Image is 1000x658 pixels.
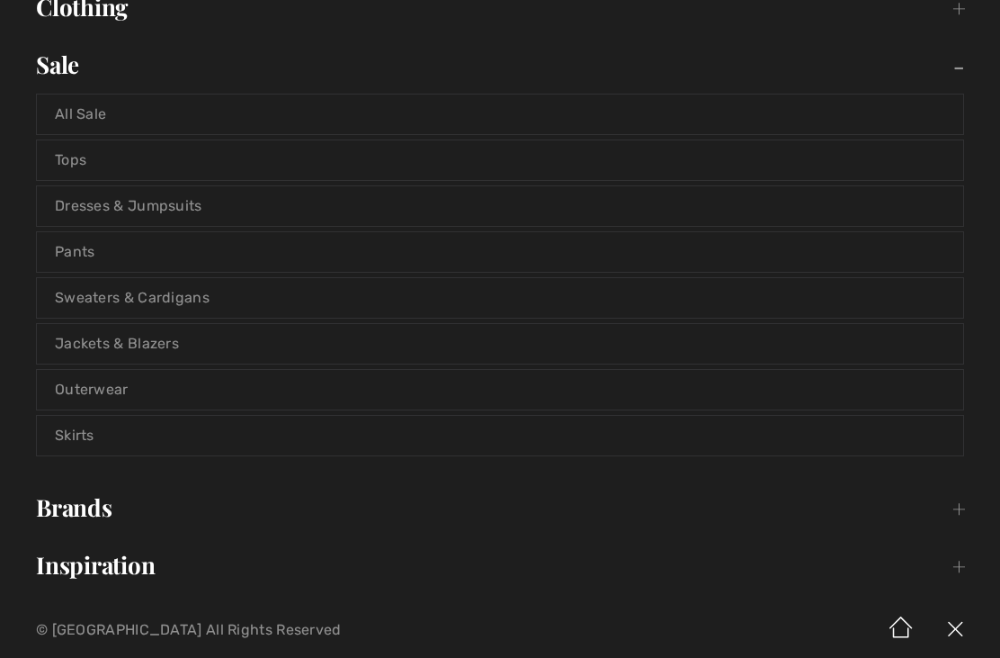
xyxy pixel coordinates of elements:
[37,140,963,180] a: Tops
[18,45,982,85] a: Sale
[37,232,963,272] a: Pants
[37,186,963,226] a: Dresses & Jumpsuits
[37,416,963,455] a: Skirts
[36,624,588,636] p: © [GEOGRAPHIC_DATA] All Rights Reserved
[37,370,963,410] a: Outerwear
[37,278,963,318] a: Sweaters & Cardigans
[874,602,928,658] img: Home
[928,602,982,658] img: X
[37,324,963,364] a: Jackets & Blazers
[18,545,982,585] a: Inspiration
[41,13,78,29] span: Help
[37,95,963,134] a: All Sale
[18,488,982,527] a: Brands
